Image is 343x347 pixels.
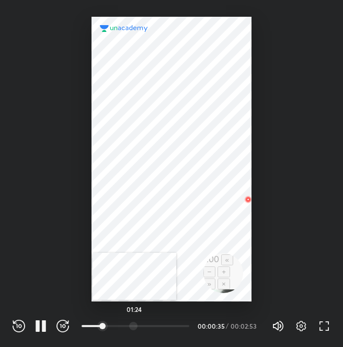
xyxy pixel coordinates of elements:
[226,323,228,329] div: /
[242,193,254,206] img: wMgqJGBwKWe8AAAAABJRU5ErkJggg==
[198,323,224,329] div: 00:00:35
[100,25,148,32] img: logo.2a7e12a2.svg
[127,306,142,312] h5: 01:24
[231,323,259,329] div: 00:02:53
